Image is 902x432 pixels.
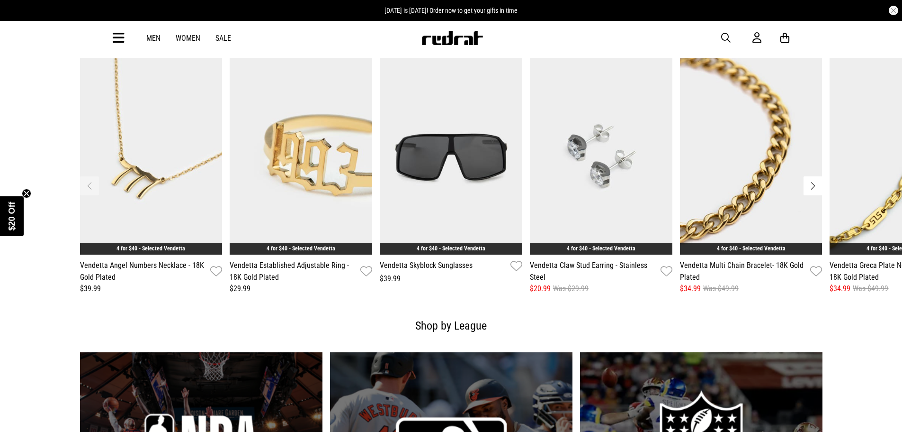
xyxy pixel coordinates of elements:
button: Open LiveChat chat widget [8,4,36,32]
button: Close teaser [22,189,31,198]
img: Redrat logo [421,31,483,45]
a: Vendetta Claw Stud Earring - Stainless Steel [530,259,657,283]
button: Previous slide [80,176,99,195]
div: 5 / 11 [680,58,822,294]
img: Vendetta Angel Numbers Necklace - 18k Gold Plated in Gold [80,58,223,255]
a: Men [146,34,161,43]
a: 4 for $40 - Selected Vendetta [116,245,185,252]
div: 3 / 11 [380,58,522,285]
a: Sale [215,34,231,43]
h2: Shop by League [88,316,815,335]
a: 4 for $40 - Selected Vendetta [717,245,786,252]
a: Vendetta Established Adjustable Ring - 18K Gold Plated [230,259,357,283]
img: Vendetta Skyblock Sunglasses in Black [380,58,522,255]
img: Vendetta Established Adjustable Ring - 18k Gold Plated in Gold [230,58,372,255]
span: $20.99 [530,283,551,294]
div: 1 / 11 [80,58,223,294]
a: Vendetta Multi Chain Bracelet- 18K Gold Plated [680,259,807,283]
a: 4 for $40 - Selected Vendetta [567,245,635,252]
span: $34.99 [680,283,701,294]
a: Vendetta Skyblock Sunglasses [380,259,473,273]
span: $34.99 [830,283,850,294]
a: Women [176,34,200,43]
img: Vendetta Multi Chain Bracelet- 18k Gold Plated in Gold [680,58,822,255]
span: Was $49.99 [853,283,888,294]
button: Next slide [804,176,822,195]
span: [DATE] is [DATE]! Order now to get your gifts in time [384,7,518,14]
a: Vendetta Angel Numbers Necklace - 18K Gold Plated [80,259,207,283]
a: 4 for $40 - Selected Vendetta [417,245,485,252]
span: Was $29.99 [553,283,589,294]
div: $39.99 [80,283,223,294]
div: $29.99 [230,283,372,294]
div: 4 / 11 [530,58,672,294]
img: Vendetta Claw Stud Earring - Stainless Steel in Silver [530,58,672,255]
div: $39.99 [380,273,522,285]
span: $20 Off [7,202,17,230]
span: Was $49.99 [703,283,739,294]
a: 4 for $40 - Selected Vendetta [267,245,335,252]
div: 2 / 11 [230,58,372,294]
